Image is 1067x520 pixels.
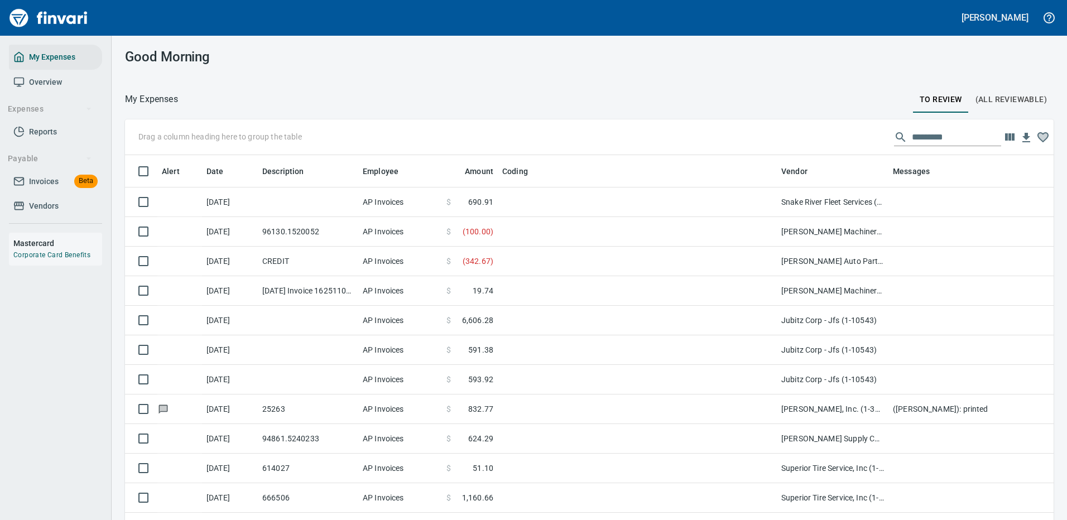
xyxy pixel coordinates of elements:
[468,374,493,385] span: 593.92
[446,433,451,444] span: $
[358,483,442,513] td: AP Invoices
[468,344,493,355] span: 591.38
[446,315,451,326] span: $
[1001,129,1018,146] button: Choose columns to display
[125,93,178,106] nav: breadcrumb
[29,199,59,213] span: Vendors
[258,454,358,483] td: 614027
[202,335,258,365] td: [DATE]
[13,237,102,249] h6: Mastercard
[74,175,98,187] span: Beta
[446,226,451,237] span: $
[462,315,493,326] span: 6,606.28
[29,75,62,89] span: Overview
[358,454,442,483] td: AP Invoices
[959,9,1031,26] button: [PERSON_NAME]
[777,454,888,483] td: Superior Tire Service, Inc (1-10991)
[125,93,178,106] p: My Expenses
[1018,129,1035,146] button: Download Table
[258,424,358,454] td: 94861.5240233
[893,165,930,178] span: Messages
[202,306,258,335] td: [DATE]
[777,335,888,365] td: Jubitz Corp - Jfs (1-10543)
[9,45,102,70] a: My Expenses
[138,131,302,142] p: Drag a column heading here to group the table
[777,483,888,513] td: Superior Tire Service, Inc (1-10991)
[975,93,1047,107] span: (All Reviewable)
[29,175,59,189] span: Invoices
[358,424,442,454] td: AP Invoices
[3,148,97,169] button: Payable
[446,492,451,503] span: $
[358,335,442,365] td: AP Invoices
[202,424,258,454] td: [DATE]
[7,4,90,31] a: Finvari
[9,169,102,194] a: InvoicesBeta
[462,492,493,503] span: 1,160.66
[202,394,258,424] td: [DATE]
[202,217,258,247] td: [DATE]
[358,217,442,247] td: AP Invoices
[781,165,808,178] span: Vendor
[162,165,194,178] span: Alert
[206,165,224,178] span: Date
[446,344,451,355] span: $
[9,70,102,95] a: Overview
[202,454,258,483] td: [DATE]
[463,256,493,267] span: ( 342.67 )
[258,217,358,247] td: 96130.1520052
[777,276,888,306] td: [PERSON_NAME] Machinery Inc (1-10774)
[202,483,258,513] td: [DATE]
[202,276,258,306] td: [DATE]
[777,424,888,454] td: [PERSON_NAME] Supply Company (1-10645)
[202,247,258,276] td: [DATE]
[962,12,1028,23] h5: [PERSON_NAME]
[363,165,398,178] span: Employee
[358,247,442,276] td: AP Invoices
[446,374,451,385] span: $
[29,125,57,139] span: Reports
[473,285,493,296] span: 19.74
[162,165,180,178] span: Alert
[450,165,493,178] span: Amount
[777,247,888,276] td: [PERSON_NAME] Auto Parts (1-23030)
[358,187,442,217] td: AP Invoices
[363,165,413,178] span: Employee
[3,99,97,119] button: Expenses
[446,285,451,296] span: $
[358,394,442,424] td: AP Invoices
[446,463,451,474] span: $
[206,165,238,178] span: Date
[893,165,944,178] span: Messages
[446,403,451,415] span: $
[8,152,92,166] span: Payable
[502,165,542,178] span: Coding
[258,247,358,276] td: CREDIT
[473,463,493,474] span: 51.10
[777,187,888,217] td: Snake River Fleet Services (1-39106)
[502,165,528,178] span: Coding
[262,165,319,178] span: Description
[777,394,888,424] td: [PERSON_NAME], Inc. (1-39587)
[446,256,451,267] span: $
[463,226,493,237] span: ( 100.00 )
[777,217,888,247] td: [PERSON_NAME] Machinery Inc (1-10774)
[777,306,888,335] td: Jubitz Corp - Jfs (1-10543)
[262,165,304,178] span: Description
[468,196,493,208] span: 690.91
[358,365,442,394] td: AP Invoices
[125,49,417,65] h3: Good Morning
[9,119,102,145] a: Reports
[9,194,102,219] a: Vendors
[777,365,888,394] td: Jubitz Corp - Jfs (1-10543)
[446,196,451,208] span: $
[13,251,90,259] a: Corporate Card Benefits
[258,483,358,513] td: 666506
[258,394,358,424] td: 25263
[920,93,962,107] span: To Review
[358,276,442,306] td: AP Invoices
[465,165,493,178] span: Amount
[781,165,822,178] span: Vendor
[202,365,258,394] td: [DATE]
[157,405,169,412] span: Has messages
